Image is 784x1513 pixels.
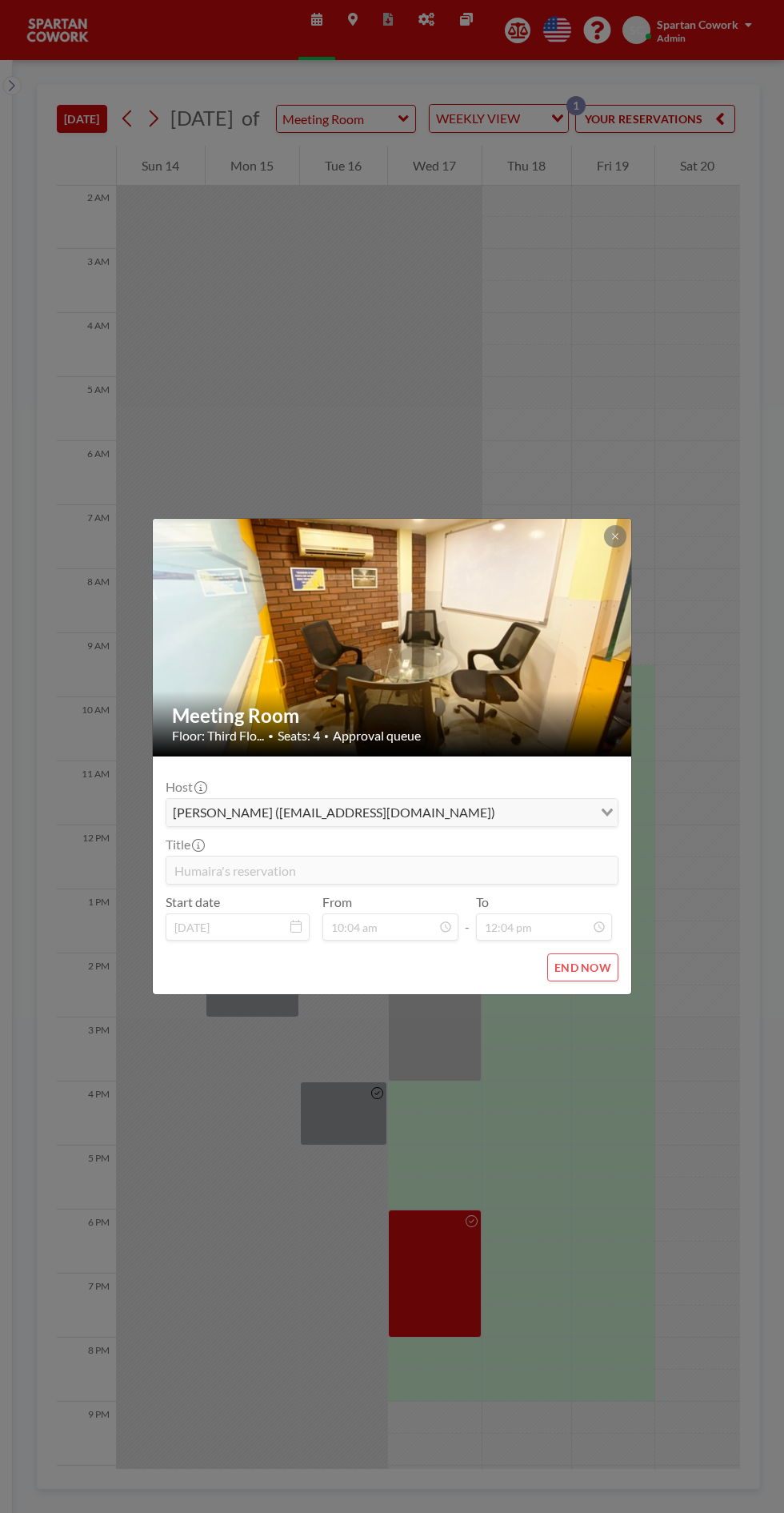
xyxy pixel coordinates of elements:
label: Host [166,779,206,795]
span: • [324,731,329,741]
h2: Meeting Room [172,704,614,728]
label: Start date [166,894,220,910]
label: From [322,894,352,910]
img: 537.jpg [153,457,633,817]
span: Approval queue [333,728,421,744]
span: [PERSON_NAME] ([EMAIL_ADDRESS][DOMAIN_NAME]) [170,802,498,823]
span: Seats: 4 [278,728,320,744]
span: - [465,900,470,935]
label: To [476,894,489,910]
input: Spartan's reservation [166,857,618,884]
input: Search for option [500,802,591,823]
button: END NOW [547,953,618,981]
span: Floor: Third Flo... [172,728,264,744]
label: Title [166,837,203,853]
span: • [268,730,274,742]
div: Search for option [166,799,618,826]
